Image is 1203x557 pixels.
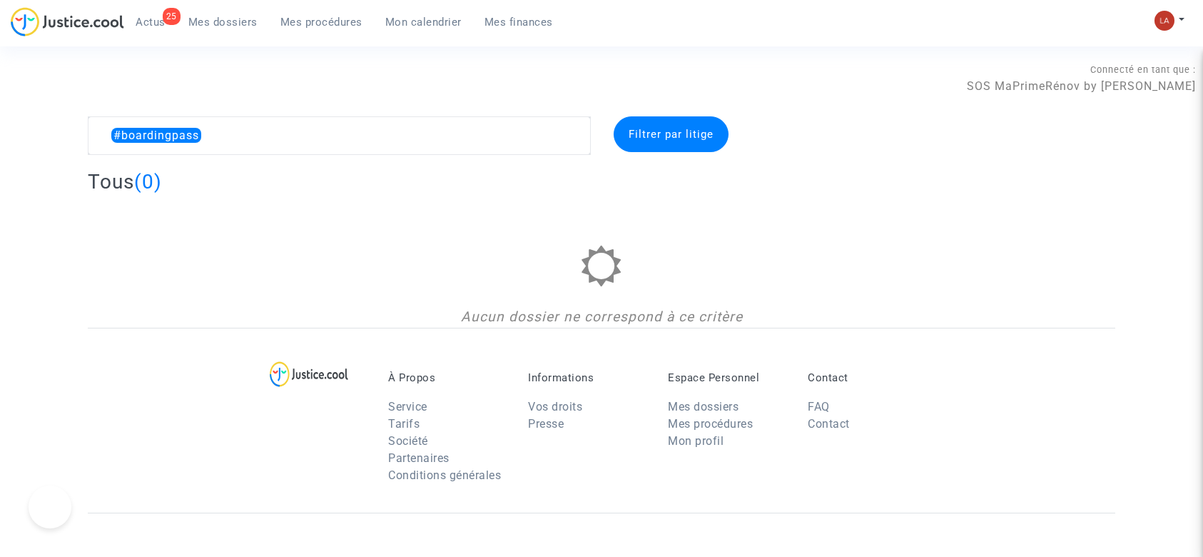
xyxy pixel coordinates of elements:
img: jc-logo.svg [11,7,124,36]
a: Partenaires [388,451,450,465]
a: Mon calendrier [374,11,473,33]
img: logo-lg.svg [270,361,349,387]
a: FAQ [808,400,830,413]
p: Contact [808,371,926,384]
iframe: Help Scout Beacon - Open [29,486,71,528]
span: Mes finances [484,16,553,29]
p: À Propos [388,371,507,384]
span: (0) [134,170,162,194]
a: Mes finances [473,11,564,33]
span: Mes dossiers [188,16,258,29]
a: Mes dossiers [668,400,738,413]
a: Conditions générales [388,468,501,482]
a: Mon profil [668,434,724,448]
span: Connecté en tant que : [1090,64,1196,75]
a: 25Actus [124,11,177,33]
div: Aucun dossier ne correspond à ce critère [88,307,1115,328]
p: Espace Personnel [668,371,786,384]
span: Filtrer par litige [629,128,714,141]
a: Contact [808,417,850,431]
a: Service [388,400,427,413]
a: Société [388,434,428,448]
a: Mes procédures [668,417,753,431]
span: Actus [136,16,166,29]
img: 3f9b7d9779f7b0ffc2b90d026f0682a9 [1154,11,1174,31]
a: Presse [528,417,564,431]
a: Vos droits [528,400,582,413]
span: Mes procédures [280,16,362,29]
div: 25 [163,8,181,25]
a: Mes procédures [269,11,374,33]
a: Mes dossiers [177,11,269,33]
a: Tarifs [388,417,420,431]
span: Tous [88,170,134,194]
span: Mon calendrier [385,16,462,29]
p: Informations [528,371,646,384]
